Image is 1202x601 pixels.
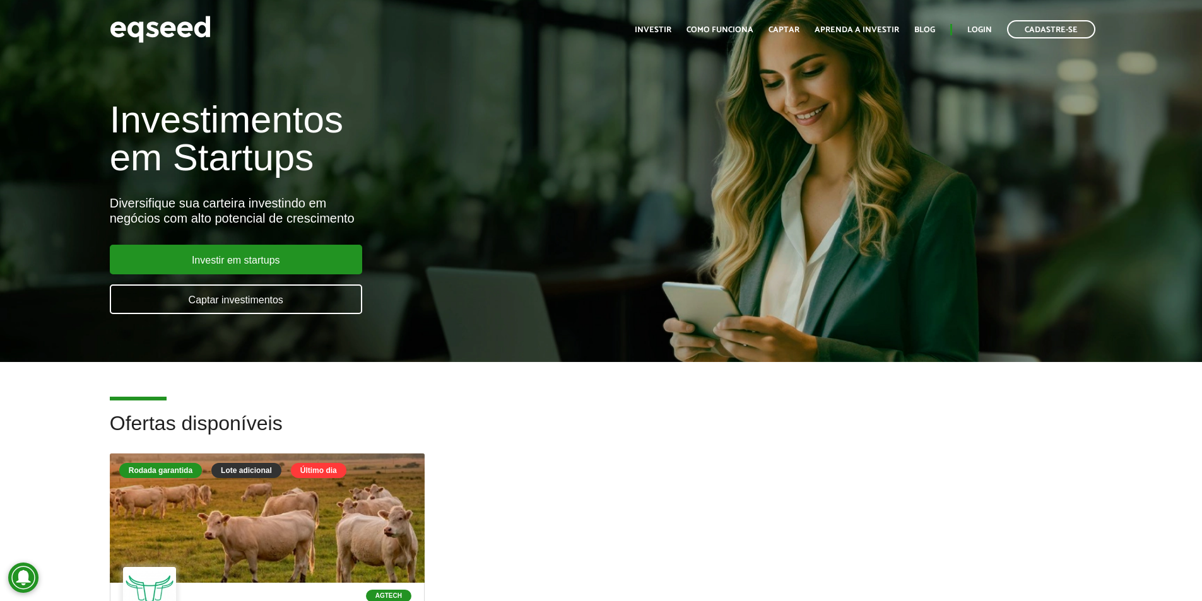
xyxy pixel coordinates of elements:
[769,26,799,34] a: Captar
[967,26,992,34] a: Login
[1007,20,1095,38] a: Cadastre-se
[291,463,346,478] div: Último dia
[635,26,671,34] a: Investir
[211,463,281,478] div: Lote adicional
[914,26,935,34] a: Blog
[110,195,692,226] div: Diversifique sua carteira investindo em negócios com alto potencial de crescimento
[686,26,753,34] a: Como funciona
[119,463,202,478] div: Rodada garantida
[110,13,211,46] img: EqSeed
[110,284,362,314] a: Captar investimentos
[110,412,1093,453] h2: Ofertas disponíveis
[815,26,899,34] a: Aprenda a investir
[110,101,692,177] h1: Investimentos em Startups
[110,245,362,274] a: Investir em startups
